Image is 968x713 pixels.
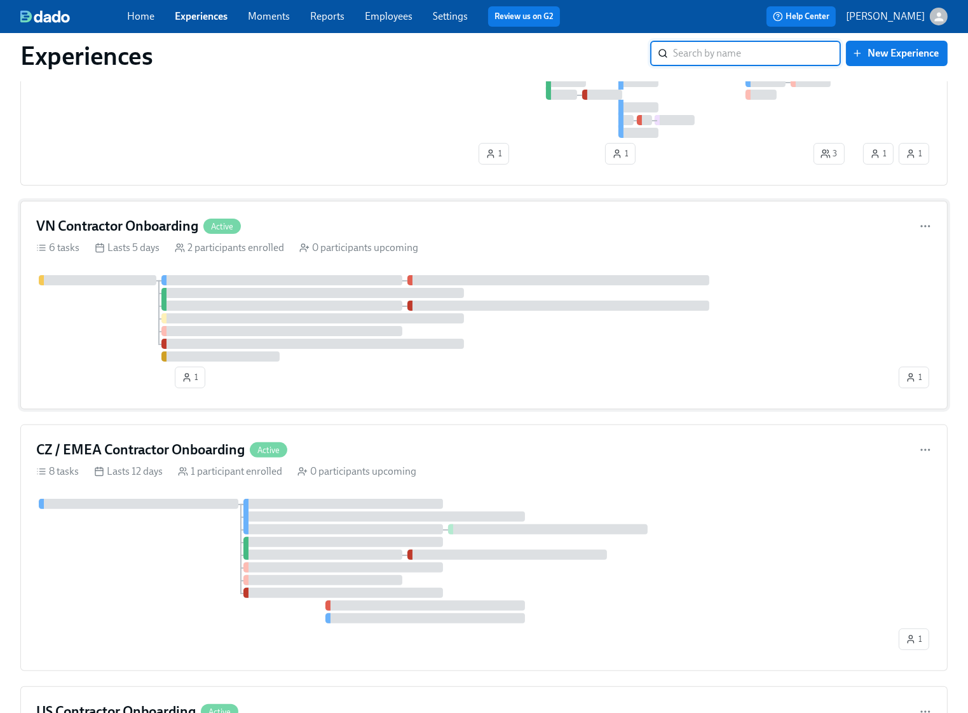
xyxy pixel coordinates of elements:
[20,424,948,671] a: CZ / EMEA Contractor OnboardingActive8 tasks Lasts 12 days 1 participant enrolled 0 participants ...
[203,222,241,231] span: Active
[479,143,509,165] button: 1
[899,628,929,650] button: 1
[175,10,228,22] a: Experiences
[20,201,948,409] a: VN Contractor OnboardingActive6 tasks Lasts 5 days 2 participants enrolled 0 participants upcomin...
[846,10,925,24] p: [PERSON_NAME]
[175,367,205,388] button: 1
[127,10,154,22] a: Home
[175,241,284,255] div: 2 participants enrolled
[299,241,418,255] div: 0 participants upcoming
[773,10,829,23] span: Help Center
[486,147,502,160] span: 1
[36,241,79,255] div: 6 tasks
[673,41,841,66] input: Search by name
[906,147,922,160] span: 1
[899,143,929,165] button: 1
[846,8,948,25] button: [PERSON_NAME]
[20,10,127,23] a: dado
[846,41,948,66] button: New Experience
[20,41,153,71] h1: Experiences
[95,241,160,255] div: Lasts 5 days
[36,465,79,479] div: 8 tasks
[182,371,198,384] span: 1
[814,143,845,165] button: 3
[488,6,560,27] button: Review us on G2
[863,143,894,165] button: 1
[821,147,838,160] span: 3
[36,440,245,459] h4: CZ / EMEA Contractor Onboarding
[36,217,198,236] h4: VN Contractor Onboarding
[250,445,287,455] span: Active
[855,47,939,60] span: New Experience
[178,465,282,479] div: 1 participant enrolled
[899,367,929,388] button: 1
[310,10,344,22] a: Reports
[767,6,836,27] button: Help Center
[906,371,922,384] span: 1
[870,147,887,160] span: 1
[365,10,412,22] a: Employees
[94,465,163,479] div: Lasts 12 days
[605,143,636,165] button: 1
[297,465,416,479] div: 0 participants upcoming
[906,633,922,646] span: 1
[494,10,554,23] a: Review us on G2
[20,10,70,23] img: dado
[248,10,290,22] a: Moments
[612,147,629,160] span: 1
[433,10,468,22] a: Settings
